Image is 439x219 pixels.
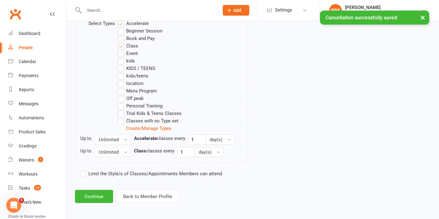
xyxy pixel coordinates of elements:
label: Trial Kids & Teens Classes [118,110,182,117]
a: Clubworx [7,6,23,22]
div: Product Sales [19,129,46,134]
label: Limit the Style/s of Classes/Appointments Members can attend [80,170,222,177]
div: Up to [80,147,92,155]
span: Unlimited [99,137,119,142]
button: × [417,11,428,24]
iframe: Intercom live chat [6,198,21,213]
span: 5 [19,198,24,203]
a: Gradings [8,139,66,153]
label: Classes with no Type set [118,117,178,125]
div: What's New [19,200,41,205]
div: Gradings [19,143,37,148]
a: Reports [8,83,66,97]
a: Dashboard [8,27,66,41]
button: Unlimited [95,147,131,157]
div: People [19,45,33,50]
span: 15 [34,185,41,190]
div: Calendar [19,59,36,64]
a: Create/Manage Types [126,126,172,131]
button: day(s) [195,147,224,157]
label: kids [118,57,135,65]
input: Search... [82,6,215,15]
a: Automations [8,111,66,125]
a: Product Sales [8,125,66,139]
span: Add [234,8,242,13]
div: Waivers [19,157,34,162]
div: Messages [19,101,38,106]
div: Automations [19,115,44,120]
strong: Accelerate [134,136,157,141]
a: Waivers 1 [8,153,66,167]
span: Unlimited [99,149,119,155]
a: Payments [8,69,66,83]
label: Book and Pay [118,35,155,42]
div: Dashboard [19,31,40,36]
span: 1 [38,157,43,162]
label: Beginner Session [118,27,162,35]
label: kids/teens [118,72,148,80]
label: location [118,80,143,87]
strong: Class [134,148,146,154]
label: Event [118,50,138,57]
button: day(s) [206,135,235,145]
label: Mens Program [118,87,157,95]
a: People [8,41,66,55]
div: Cancellation successfully saved [320,11,429,25]
div: classes every [134,135,185,142]
div: Tasks [19,186,30,191]
label: Personal Training [118,102,162,110]
div: NM [329,4,342,17]
a: Tasks 15 [8,181,66,195]
button: Add [223,5,249,16]
span: day(s) [210,137,222,142]
label: KIDS / TEENS [118,65,155,72]
label: Off peak [118,95,144,102]
span: day(s) [199,149,212,155]
a: Workouts [8,167,66,181]
a: Messages [8,97,66,111]
div: Reports [19,87,34,92]
div: classes every [134,147,174,155]
div: Up to [80,135,92,142]
span: Settings [275,3,292,17]
button: Continue [75,190,113,203]
div: Urban Muaythai - [GEOGRAPHIC_DATA] [345,10,422,16]
a: Calendar [8,55,66,69]
button: Back to Member Profile [116,190,179,203]
div: Workouts [19,172,37,177]
div: [PERSON_NAME] [345,5,422,10]
a: What's New [8,195,66,209]
label: Class [118,42,138,50]
button: Unlimited [95,135,131,145]
div: Payments [19,73,38,78]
